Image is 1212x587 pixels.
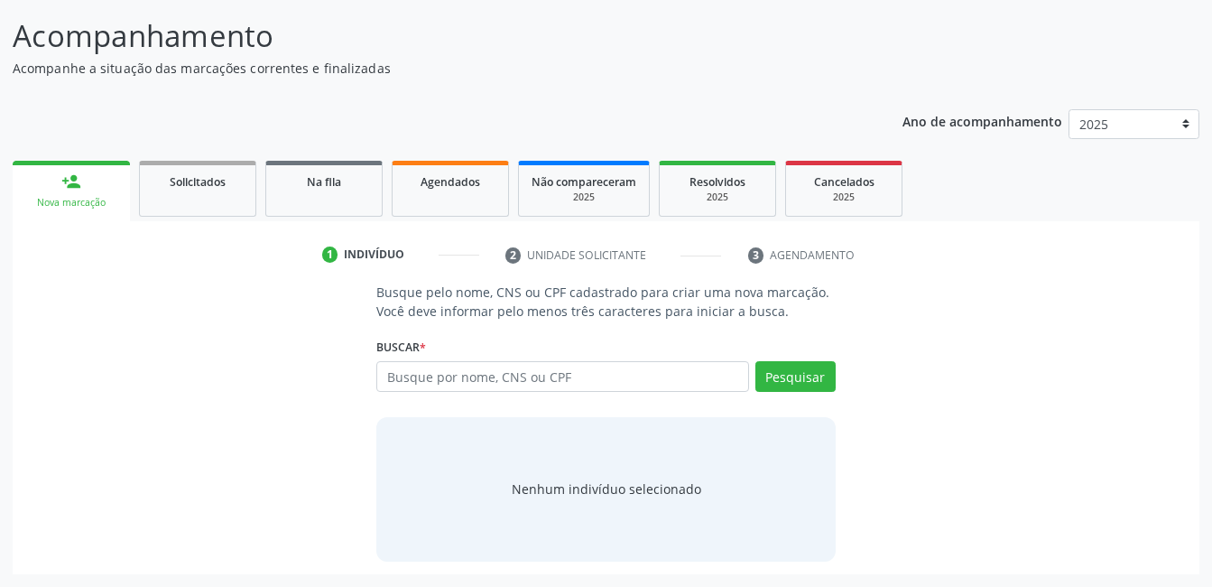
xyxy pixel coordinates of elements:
[61,172,81,191] div: person_add
[307,174,341,190] span: Na fila
[689,174,745,190] span: Resolvidos
[814,174,874,190] span: Cancelados
[322,247,338,263] div: 1
[672,191,763,204] div: 2025
[532,191,636,204] div: 2025
[421,174,480,190] span: Agendados
[755,361,836,392] button: Pesquisar
[376,283,835,321] p: Busque pelo nome, CNS ou CPF cadastrado para criar uma nova marcação. Você deve informar pelo men...
[344,247,404,263] div: Indivíduo
[376,333,426,361] label: Buscar
[512,480,701,498] div: Nenhum indivíduo selecionado
[25,196,117,210] div: Nova marcação
[376,361,748,392] input: Busque por nome, CNS ou CPF
[170,174,226,190] span: Solicitados
[902,109,1062,132] p: Ano de acompanhamento
[13,59,844,78] p: Acompanhe a situação das marcações correntes e finalizadas
[13,14,844,59] p: Acompanhamento
[799,191,889,204] div: 2025
[532,174,636,190] span: Não compareceram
